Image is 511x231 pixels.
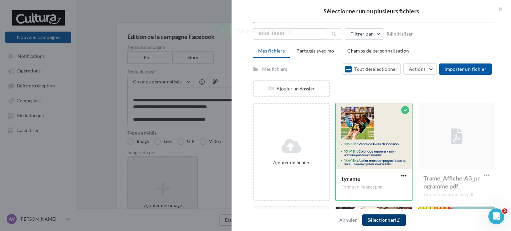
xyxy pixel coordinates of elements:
[258,48,285,54] span: Mes fichiers
[488,208,504,224] iframe: Intercom live chat
[242,8,500,14] h2: Sélectionner un ou plusieurs fichiers
[262,66,287,72] div: Mes fichiers
[347,48,409,54] span: Champs de personnalisation
[296,48,336,54] span: Partagés avec moi
[337,216,360,224] button: Annuler
[341,184,407,190] div: Format d'image: png
[342,63,401,75] button: Tout désélectionner
[362,214,406,226] button: Sélectionner(1)
[439,63,492,75] button: Importer un fichier
[444,66,486,72] span: Importer un fichier
[254,85,329,92] div: Ajouter un dossier
[403,63,436,75] button: Actions
[395,217,401,223] span: (1)
[256,159,326,166] div: Ajouter un fichier
[409,66,426,72] span: Actions
[384,30,416,38] button: Réinitialiser
[341,175,361,182] span: tyrame
[502,208,507,214] span: 2
[214,23,297,39] div: Fichier ajouté avec succès
[345,28,384,40] button: Filtrer par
